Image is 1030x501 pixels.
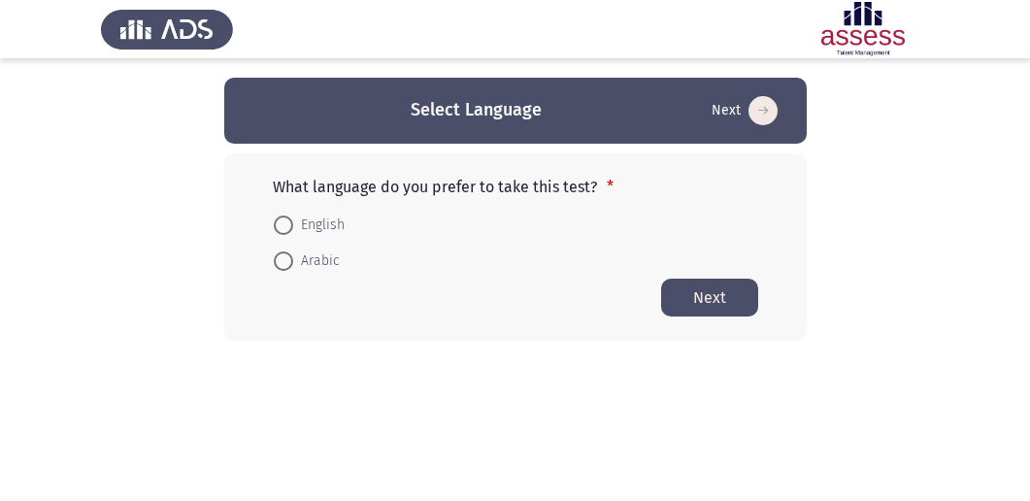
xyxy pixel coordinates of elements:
[411,98,542,122] h3: Select Language
[661,279,758,317] button: Start assessment
[293,214,345,237] span: English
[706,95,783,126] button: Start assessment
[293,250,340,273] span: Arabic
[797,2,929,56] img: Assessment logo of Development Assessment R1 (EN/AR)
[273,178,758,196] p: What language do you prefer to take this test?
[101,2,233,56] img: Assess Talent Management logo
